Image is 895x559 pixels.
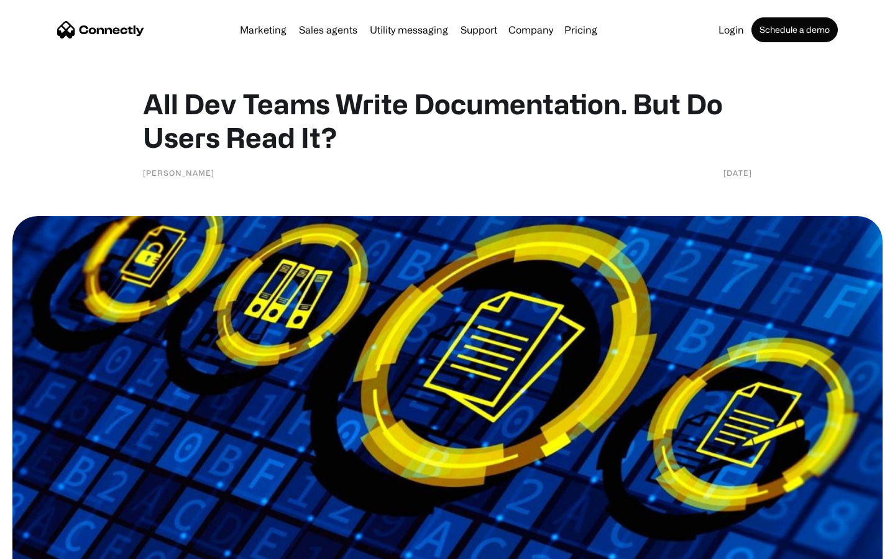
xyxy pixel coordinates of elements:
[365,25,453,35] a: Utility messaging
[508,21,553,39] div: Company
[751,17,838,42] a: Schedule a demo
[714,25,749,35] a: Login
[143,87,752,154] h1: All Dev Teams Write Documentation. But Do Users Read It?
[143,166,214,179] div: [PERSON_NAME]
[294,25,362,35] a: Sales agents
[559,25,602,35] a: Pricing
[235,25,291,35] a: Marketing
[723,166,752,179] div: [DATE]
[456,25,502,35] a: Support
